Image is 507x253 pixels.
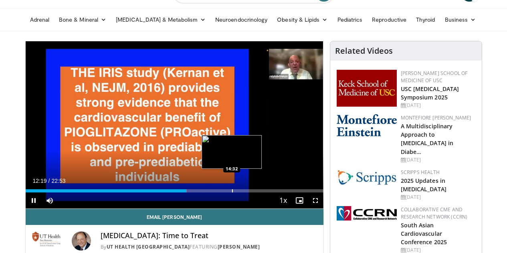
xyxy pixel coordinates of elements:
[33,178,47,184] span: 12:19
[401,194,475,201] div: [DATE]
[337,70,397,107] img: 7b941f1f-d101-407a-8bfa-07bd47db01ba.png.150x105_q85_autocrop_double_scale_upscale_version-0.2.jpg
[25,12,55,28] a: Adrenal
[337,169,397,185] img: c9f2b0b7-b02a-4276-a72a-b0cbb4230bc1.jpg.150x105_q85_autocrop_double_scale_upscale_version-0.2.jpg
[401,221,447,246] a: South Asian Cardiovascular Conference 2025
[101,243,317,251] div: By FEATURING
[307,192,323,208] button: Fullscreen
[54,12,111,28] a: Bone & Mineral
[72,231,91,251] img: Avatar
[337,206,397,221] img: a04ee3ba-8487-4636-b0fb-5e8d268f3737.png.150x105_q85_autocrop_double_scale_upscale_version-0.2.png
[401,177,446,193] a: 2025 Updates in [MEDICAL_DATA]
[26,192,42,208] button: Pause
[411,12,440,28] a: Thyroid
[367,12,411,28] a: Reproductive
[401,85,459,101] a: USC [MEDICAL_DATA] Symposium 2025
[401,70,468,84] a: [PERSON_NAME] School of Medicine of USC
[48,178,50,184] span: /
[107,243,190,250] a: UT Health [GEOGRAPHIC_DATA]
[401,156,475,164] div: [DATE]
[401,122,454,155] a: A Multidisciplinary Approach to [MEDICAL_DATA] in Diabe…
[275,192,291,208] button: Playback Rate
[202,135,262,169] img: image.jpeg
[401,206,468,220] a: Collaborative CME and Research Network (CCRN)
[440,12,481,28] a: Business
[401,102,475,109] div: [DATE]
[101,231,317,240] h4: [MEDICAL_DATA]: Time to Treat
[32,231,69,251] img: UT Health San Antonio School of Medicine
[26,189,323,192] div: Progress Bar
[210,12,272,28] a: Neuroendocrinology
[26,209,323,225] a: Email [PERSON_NAME]
[51,178,65,184] span: 22:53
[218,243,260,250] a: [PERSON_NAME]
[272,12,332,28] a: Obesity & Lipids
[111,12,210,28] a: [MEDICAL_DATA] & Metabolism
[337,114,397,136] img: b0142b4c-93a1-4b58-8f91-5265c282693c.png.150x105_q85_autocrop_double_scale_upscale_version-0.2.png
[291,192,307,208] button: Enable picture-in-picture mode
[401,114,471,121] a: Montefiore [PERSON_NAME]
[335,46,393,56] h4: Related Videos
[401,169,440,176] a: Scripps Health
[333,12,368,28] a: Pediatrics
[26,41,323,209] video-js: Video Player
[42,192,58,208] button: Mute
